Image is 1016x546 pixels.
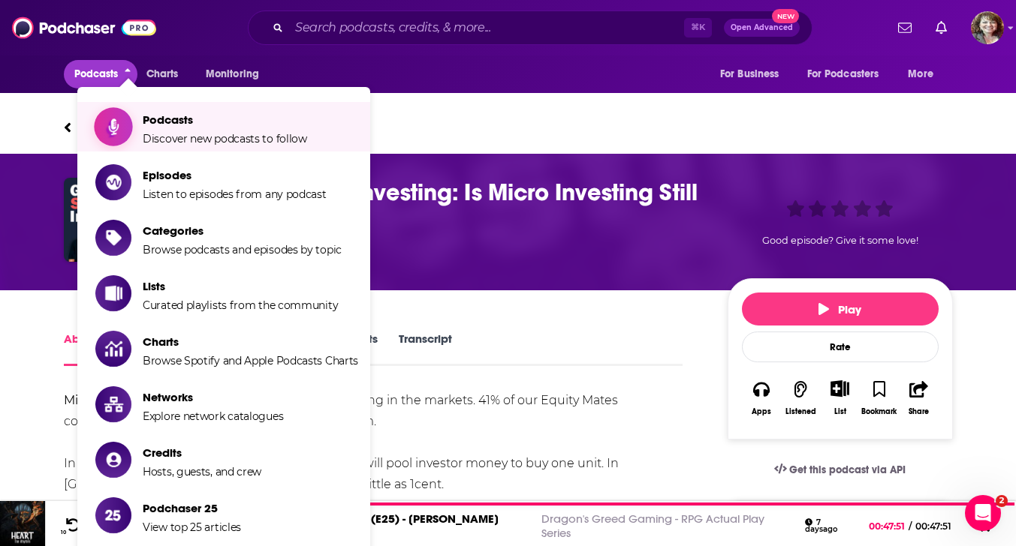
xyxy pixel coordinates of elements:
[143,187,327,201] span: Listen to episodes from any podcast
[64,393,156,407] strong: Micro investing
[752,407,771,416] div: Apps
[971,11,1004,44] img: User Profile
[724,19,800,37] button: Open AdvancedNew
[781,370,820,425] button: Listened
[742,370,781,425] button: Apps
[965,495,1001,531] iframe: Intercom live chat
[58,517,86,535] button: 10
[742,292,939,325] button: Play
[720,64,779,85] span: For Business
[143,112,307,127] span: Podcasts
[930,15,953,40] a: Show notifications dropdown
[143,390,283,404] span: Networks
[869,520,909,532] span: 00:47:51
[897,60,952,88] button: open menu
[143,409,283,423] span: Explore network catalogues
[908,64,933,85] span: More
[195,60,279,88] button: open menu
[143,501,241,515] span: Podchaser 25
[825,380,855,397] button: Show More Button
[807,64,879,85] span: For Podcasters
[909,407,929,416] div: Share
[785,407,816,416] div: Listened
[909,520,912,532] span: /
[12,13,156,42] img: Podchaser - Follow, Share and Rate Podcasts
[143,465,261,478] span: Hosts, guests, and crew
[797,60,901,88] button: open menu
[64,109,953,145] a: Get Started InvestingEpisode from the podcastGet Started Investing69
[731,24,793,31] span: Open Advanced
[64,178,148,262] img: The Evolution of Investing: Is Micro Investing Still Worth It?
[541,511,764,540] a: Dragon's Greed Gaming - RPG Actual Play Series
[143,334,358,349] span: Charts
[137,60,188,88] a: Charts
[742,331,939,362] div: Rate
[143,279,338,293] span: Lists
[710,60,798,88] button: open menu
[64,60,138,88] button: close menu
[143,445,261,460] span: Credits
[772,9,799,23] span: New
[971,11,1004,44] span: Logged in as ronnie54400
[762,451,918,488] a: Get this podcast via API
[143,354,358,367] span: Browse Spotify and Apple Podcasts Charts
[289,16,684,40] input: Search podcasts, credits, & more...
[143,168,327,182] span: Episodes
[143,243,342,256] span: Browse podcasts and episodes by topic
[143,132,307,145] span: Discover new podcasts to follow
[64,331,98,366] a: About
[912,520,966,532] span: 00:47:51
[834,406,846,416] div: List
[206,64,259,85] span: Monitoring
[805,518,853,534] div: 7 days ago
[892,15,918,40] a: Show notifications dropdown
[971,11,1004,44] button: Show profile menu
[61,529,66,535] span: 10
[146,64,179,85] span: Charts
[143,223,342,238] span: Categories
[861,407,897,416] div: Bookmark
[819,302,861,316] span: Play
[762,235,918,246] span: Good episode? Give it some love!
[143,520,241,534] span: View top 25 articles
[399,331,452,366] a: Transcript
[178,178,704,236] h1: The Evolution of Investing: Is Micro Investing Still Worth It?
[820,370,859,425] div: Show More ButtonList
[74,64,119,85] span: Podcasts
[684,18,712,37] span: ⌘ K
[860,370,899,425] button: Bookmark
[143,298,338,312] span: Curated playlists from the community
[248,10,812,45] div: Search podcasts, credits, & more...
[789,463,906,476] span: Get this podcast via API
[996,495,1008,507] span: 2
[899,370,938,425] button: Share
